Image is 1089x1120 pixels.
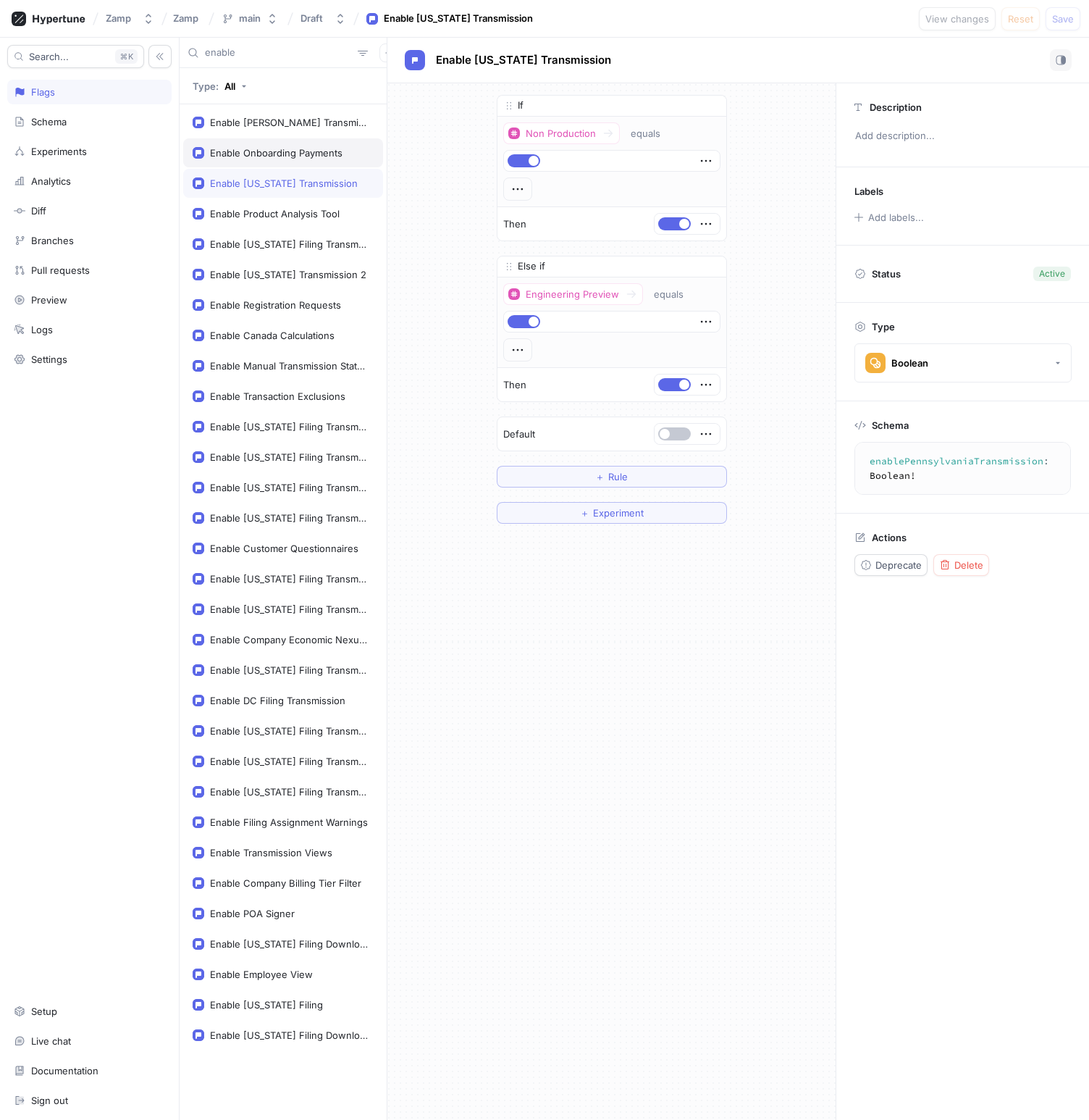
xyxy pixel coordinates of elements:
div: Enable [US_STATE] Filing Transmission [210,786,368,798]
div: Active [1039,267,1065,280]
button: equals [647,283,705,305]
div: Enable [US_STATE] Filing Transmission [210,725,368,737]
div: Enable [US_STATE] Filing Transmission [210,573,368,585]
div: Enable [US_STATE] Transmission [384,12,533,26]
span: Rule [608,472,628,481]
div: Enable [US_STATE] Transmission [210,177,358,189]
div: Enable [US_STATE] Filing Transmission [210,238,368,250]
button: Draft [295,7,352,30]
button: Zamp [100,7,160,30]
button: main [216,7,284,30]
div: Enable Transmission Views [210,847,332,858]
div: Enable [US_STATE] Filing Transmission [210,512,368,524]
div: Enable Manual Transmission Status Update [210,360,368,372]
div: Enable Registration Requests [210,299,341,311]
span: Save [1052,14,1074,23]
div: Zamp [106,12,131,25]
div: Enable Onboarding Payments [210,147,342,159]
button: Type: All [188,73,252,99]
div: Settings [31,354,67,365]
p: If [518,99,524,113]
button: Save [1046,7,1080,30]
span: Deprecate [875,561,922,569]
div: Analytics [31,175,71,187]
div: Enable Company Billing Tier Filter [210,877,361,889]
div: Schema [31,116,67,128]
div: main [239,12,261,25]
div: Enable Transaction Exclusions [210,390,345,402]
a: Documentation [7,1058,172,1083]
div: Engineering Preview [526,288,619,301]
div: Branches [31,235,74,246]
div: Add labels... [868,213,924,222]
p: Then [503,217,526,232]
p: Status [872,264,901,284]
div: Pull requests [31,264,90,276]
p: Add description... [849,124,1077,149]
input: Search... [205,46,352,60]
span: ＋ [595,472,605,481]
div: Enable Filing Assignment Warnings [210,816,368,828]
p: Type [872,321,895,333]
div: Enable [US_STATE] Filing Transmission [210,603,368,615]
p: Then [503,378,526,393]
button: equals [624,122,681,144]
button: Search...K [7,45,144,68]
div: Boolean [891,357,928,369]
p: Description [870,101,922,113]
div: Enable [US_STATE] Filing [210,999,323,1011]
div: K [115,49,138,64]
span: Search... [29,52,69,61]
div: Enable Employee View [210,969,313,980]
span: Delete [954,561,983,569]
p: Actions [872,532,907,543]
div: Enable [US_STATE] Filing Transmission [210,421,368,432]
span: Zamp [173,13,198,23]
div: Enable [US_STATE] Filing Transmission [210,756,368,767]
button: Engineering Preview [503,283,643,305]
div: Enable [PERSON_NAME] Transmission [210,117,368,128]
button: ＋Experiment [497,502,727,524]
p: Else if [518,259,545,274]
div: Enable [US_STATE] Filing Transmission [210,664,368,676]
div: Enable [US_STATE] Filing Download [210,1029,368,1041]
div: Enable Company Economic Nexus Report [210,634,368,645]
div: Enable Customer Questionnaires [210,543,358,554]
button: ＋Rule [497,466,727,488]
button: Add labels... [849,208,928,227]
div: Flags [31,86,55,98]
div: equals [631,128,660,140]
button: View changes [919,7,996,30]
div: Diff [31,205,46,217]
div: Setup [31,1006,57,1017]
p: Default [503,427,535,442]
button: Reset [1001,7,1040,30]
span: View changes [925,14,989,23]
div: Logs [31,324,53,335]
div: Enable [US_STATE] Transmission 2 [210,269,366,280]
div: Enable Product Analysis Tool [210,208,340,220]
div: Enable DC Filing Transmission [210,695,345,706]
p: Labels [854,185,883,197]
span: Experiment [593,509,644,517]
div: Enable [US_STATE] Filing Transmission [210,451,368,463]
div: Preview [31,294,67,306]
span: ＋ [580,509,589,517]
button: Non Production [503,122,620,144]
div: Documentation [31,1065,98,1077]
div: equals [654,288,684,301]
button: Deprecate [854,554,928,576]
button: Delete [933,554,989,576]
div: Draft [300,12,323,25]
div: Enable [US_STATE] Filing Download [210,938,368,950]
p: Type: [193,80,219,92]
div: Non Production [526,128,596,140]
div: Enable Canada Calculations [210,330,335,341]
p: Schema [872,419,909,431]
button: Boolean [854,343,1072,383]
div: Experiments [31,146,87,157]
div: All [224,80,235,92]
span: Enable [US_STATE] Transmission [436,54,611,66]
span: Reset [1008,14,1033,23]
div: Sign out [31,1095,68,1106]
